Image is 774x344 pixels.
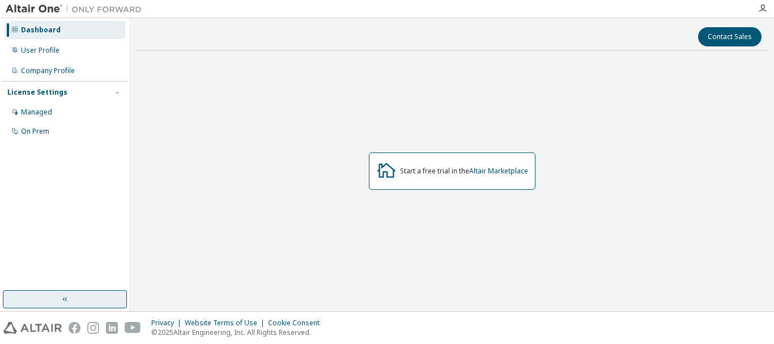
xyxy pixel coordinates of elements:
div: Company Profile [21,66,75,75]
img: instagram.svg [87,322,99,334]
div: Cookie Consent [268,318,326,328]
img: youtube.svg [125,322,141,334]
div: Dashboard [21,26,61,35]
div: Start a free trial in the [400,167,528,176]
div: User Profile [21,46,59,55]
div: Managed [21,108,52,117]
div: Privacy [151,318,185,328]
p: © 2025 Altair Engineering, Inc. All Rights Reserved. [151,328,326,337]
a: Altair Marketplace [469,166,528,176]
img: Altair One [6,3,147,15]
div: Website Terms of Use [185,318,268,328]
img: linkedin.svg [106,322,118,334]
img: altair_logo.svg [3,322,62,334]
div: License Settings [7,88,67,97]
img: facebook.svg [69,322,80,334]
div: On Prem [21,127,49,136]
button: Contact Sales [698,27,762,46]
